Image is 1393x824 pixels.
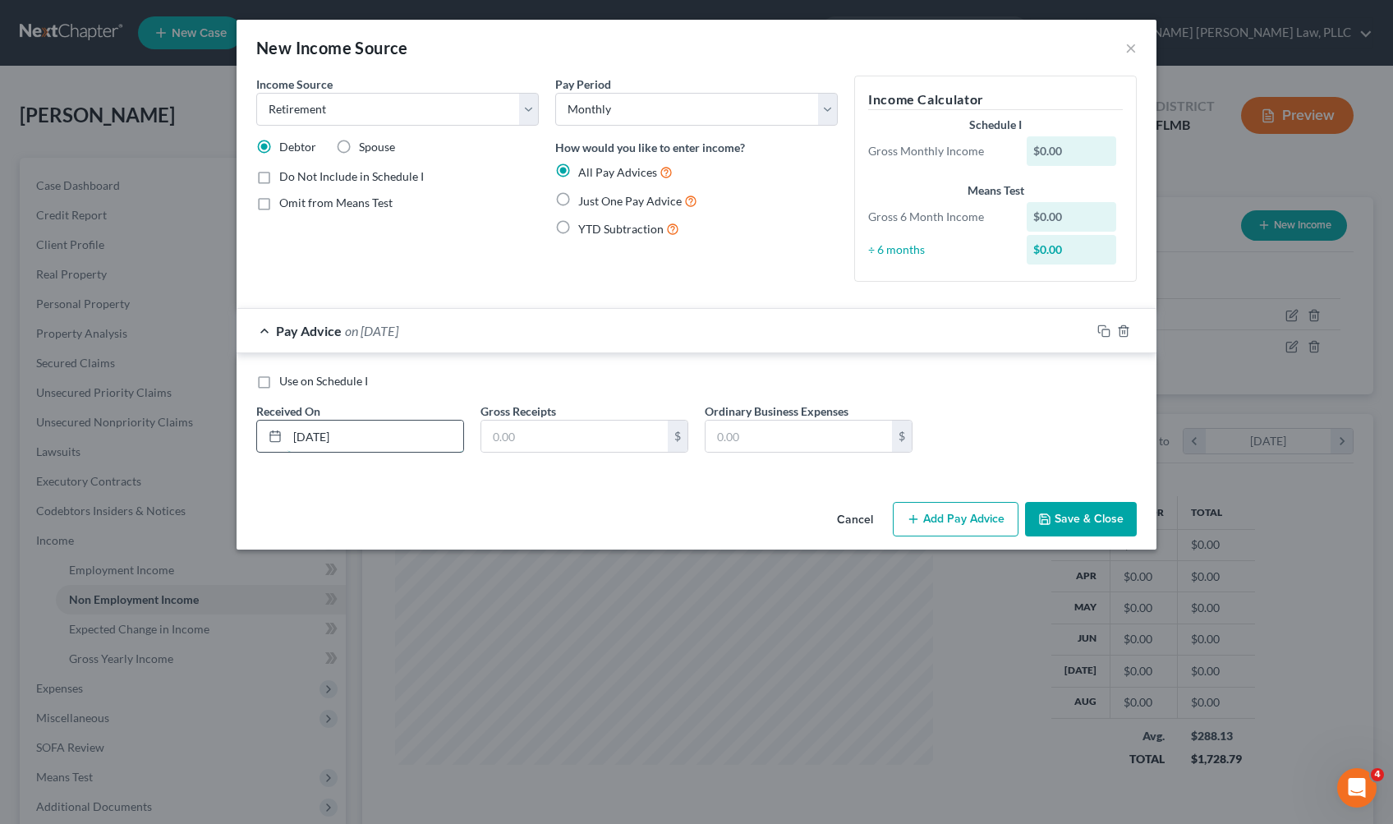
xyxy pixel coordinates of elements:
[480,403,556,420] label: Gross Receipts
[1125,38,1137,58] button: ×
[279,196,393,209] span: Omit from Means Test
[860,242,1018,258] div: ÷ 6 months
[668,421,687,452] div: $
[824,504,886,536] button: Cancel
[578,165,657,179] span: All Pay Advices
[860,143,1018,159] div: Gross Monthly Income
[860,209,1018,225] div: Gross 6 Month Income
[868,117,1123,133] div: Schedule I
[892,421,912,452] div: $
[1027,136,1117,166] div: $0.00
[1027,235,1117,265] div: $0.00
[1027,202,1117,232] div: $0.00
[279,374,368,388] span: Use on Schedule I
[555,139,745,156] label: How would you like to enter income?
[287,421,463,452] input: MM/DD/YYYY
[481,421,668,452] input: 0.00
[279,169,424,183] span: Do Not Include in Schedule I
[578,194,682,208] span: Just One Pay Advice
[868,90,1123,110] h5: Income Calculator
[893,502,1018,536] button: Add Pay Advice
[705,403,848,420] label: Ordinary Business Expenses
[555,76,611,93] label: Pay Period
[868,182,1123,199] div: Means Test
[256,404,320,418] span: Received On
[345,323,398,338] span: on [DATE]
[359,140,395,154] span: Spouse
[1371,768,1384,781] span: 4
[578,222,664,236] span: YTD Subtraction
[1025,502,1137,536] button: Save & Close
[279,140,316,154] span: Debtor
[256,77,333,91] span: Income Source
[1337,768,1377,808] iframe: Intercom live chat
[256,36,408,59] div: New Income Source
[706,421,892,452] input: 0.00
[276,323,342,338] span: Pay Advice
